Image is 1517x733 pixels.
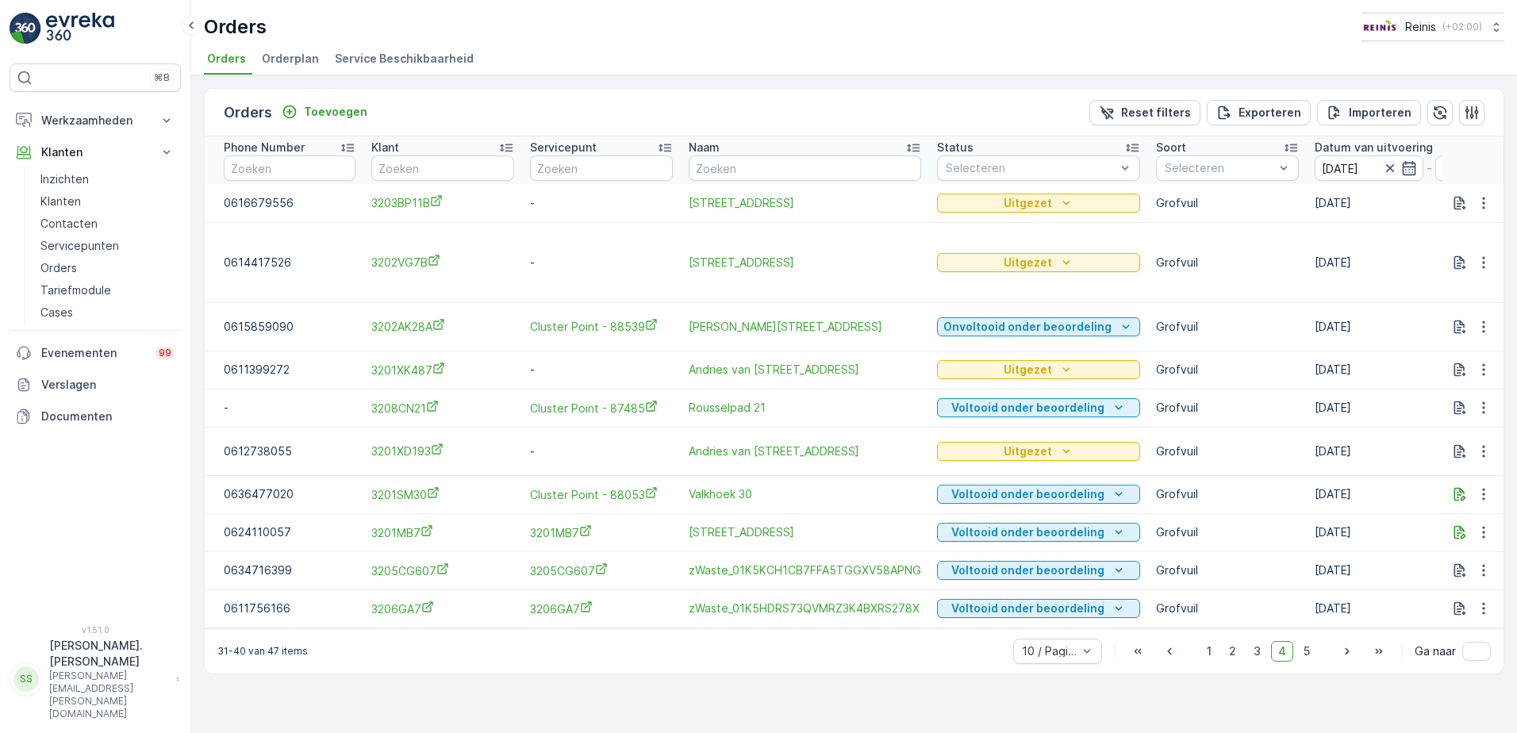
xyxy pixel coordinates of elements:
span: [PERSON_NAME][STREET_ADDRESS] [689,319,921,335]
p: 0616679556 [224,195,355,211]
p: - [530,195,673,211]
button: Reset filters [1089,100,1200,125]
button: Klanten [10,136,181,168]
a: Cases [34,301,181,324]
p: 0624110057 [224,524,355,540]
button: Voltooid onder beoordeling [937,599,1140,618]
span: 4 [1271,641,1293,662]
p: Servicepunten [40,238,119,254]
span: 5 [1296,641,1317,662]
p: Soort [1156,140,1186,155]
p: - [224,400,355,416]
span: 3206GA7 [371,601,514,617]
p: Selecteren [946,160,1116,176]
p: Tariefmodule [40,282,111,298]
a: Rousselpad 21 [689,400,921,416]
span: [STREET_ADDRESS] [689,524,921,540]
p: Grofvuil [1156,400,1299,416]
a: Verslagen [10,369,181,401]
img: Reinis-Logo-Vrijstaand_Tekengebied-1-copy2_aBO4n7j.png [1361,18,1399,36]
p: 0612738055 [224,443,355,459]
p: Phone Number [224,140,305,155]
input: Zoeken [530,155,673,181]
p: Uitgezet [1004,195,1052,211]
a: zWaste_01K5KCH1CB7FFA5TGGXV58APNG [689,562,921,578]
a: Andries van Bronckhorstlaan 487 [689,362,921,378]
button: Uitgezet [937,360,1140,379]
div: SS [13,666,39,692]
p: Verslagen [41,377,175,393]
p: - [1427,159,1432,178]
a: 3203BP11B [371,194,514,211]
p: Servicepunt [530,140,597,155]
p: Uitgezet [1004,443,1052,459]
p: Grofvuil [1156,255,1299,271]
p: Orders [204,14,267,40]
button: Toevoegen [275,102,374,121]
p: - [530,362,673,378]
p: Voltooid onder beoordeling [951,562,1104,578]
a: Arnout van Westenrijklaan 7 [689,524,921,540]
button: Exporteren [1207,100,1311,125]
span: 3202VG7B [371,254,514,271]
p: Voltooid onder beoordeling [951,601,1104,616]
p: [PERSON_NAME].[PERSON_NAME] [49,638,168,670]
img: logo_light-DOdMpM7g.png [46,13,114,44]
p: Grofvuil [1156,601,1299,616]
p: [PERSON_NAME][EMAIL_ADDRESS][PERSON_NAME][DOMAIN_NAME] [49,670,168,720]
p: Importeren [1349,105,1411,121]
p: 0611756166 [224,601,355,616]
a: Heyermansstraat 7b [689,255,921,271]
button: SS[PERSON_NAME].[PERSON_NAME][PERSON_NAME][EMAIL_ADDRESS][PERSON_NAME][DOMAIN_NAME] [10,638,181,720]
p: Reinis [1405,19,1436,35]
p: Klanten [40,194,81,209]
span: [STREET_ADDRESS] [689,195,921,211]
p: Toevoegen [304,104,367,120]
p: - [530,443,673,459]
span: 3201MB7 [530,524,673,541]
p: Onvoltooid onder beoordeling [943,319,1112,335]
p: Reset filters [1121,105,1191,121]
p: Grofvuil [1156,562,1299,578]
span: Orderplan [262,51,319,67]
button: Importeren [1317,100,1421,125]
p: 0636477020 [224,486,355,502]
p: Datum van uitvoering [1315,140,1433,155]
span: 3 [1246,641,1268,662]
button: Voltooid onder beoordeling [937,561,1140,580]
p: Grofvuil [1156,524,1299,540]
a: zWaste_01K5HDRS73QVMRZ3K4BXRS278X [689,601,921,616]
p: Orders [40,260,77,276]
span: v 1.51.0 [10,625,181,635]
a: Valkhoek 30 [689,486,921,502]
p: Voltooid onder beoordeling [951,400,1104,416]
p: Werkzaamheden [41,113,149,129]
p: Inzichten [40,171,89,187]
a: Tariefmodule [34,279,181,301]
p: - [530,255,673,271]
p: Uitgezet [1004,362,1052,378]
p: Orders [224,102,272,124]
p: Grofvuil [1156,486,1299,502]
a: Jacob Catsstraat 28a [689,319,921,335]
span: Orders [207,51,246,67]
button: Voltooid onder beoordeling [937,398,1140,417]
a: 3208CN21 [371,400,514,416]
p: Uitgezet [1004,255,1052,271]
span: 3206GA7 [530,601,673,617]
p: Exporteren [1239,105,1301,121]
a: Andries van Bronckhorstlaan 193 [689,443,921,459]
img: logo [10,13,41,44]
p: Evenementen [41,345,146,361]
p: Grofvuil [1156,195,1299,211]
span: Ga naar [1415,643,1456,659]
span: 3201SM30 [371,486,514,503]
p: 0614417526 [224,255,355,271]
button: Uitgezet [937,253,1140,272]
input: dd/mm/yyyy [1315,155,1423,181]
a: 3205CG607 [530,562,673,579]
